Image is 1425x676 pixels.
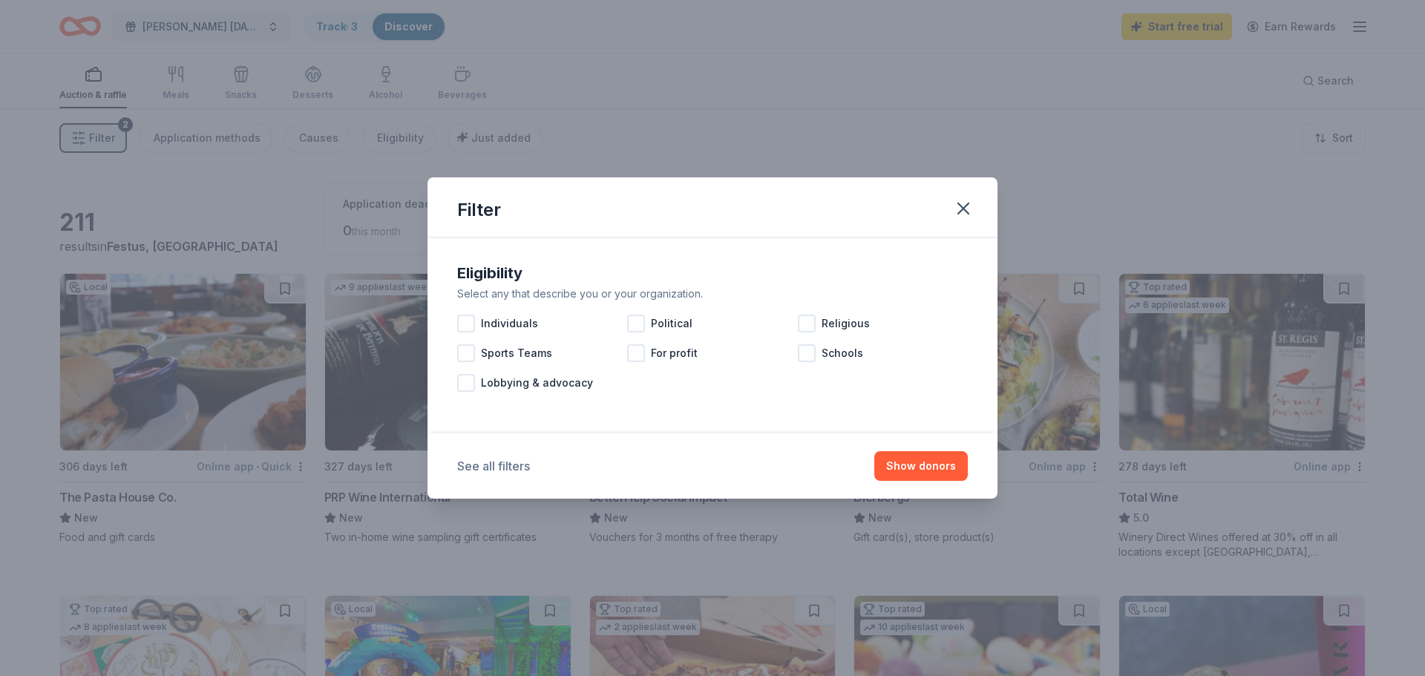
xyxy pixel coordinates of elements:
[822,315,870,332] span: Religious
[457,457,530,475] button: See all filters
[651,315,692,332] span: Political
[874,451,968,481] button: Show donors
[457,285,968,303] div: Select any that describe you or your organization.
[481,374,593,392] span: Lobbying & advocacy
[822,344,863,362] span: Schools
[457,261,968,285] div: Eligibility
[651,344,698,362] span: For profit
[481,344,552,362] span: Sports Teams
[457,198,501,222] div: Filter
[481,315,538,332] span: Individuals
